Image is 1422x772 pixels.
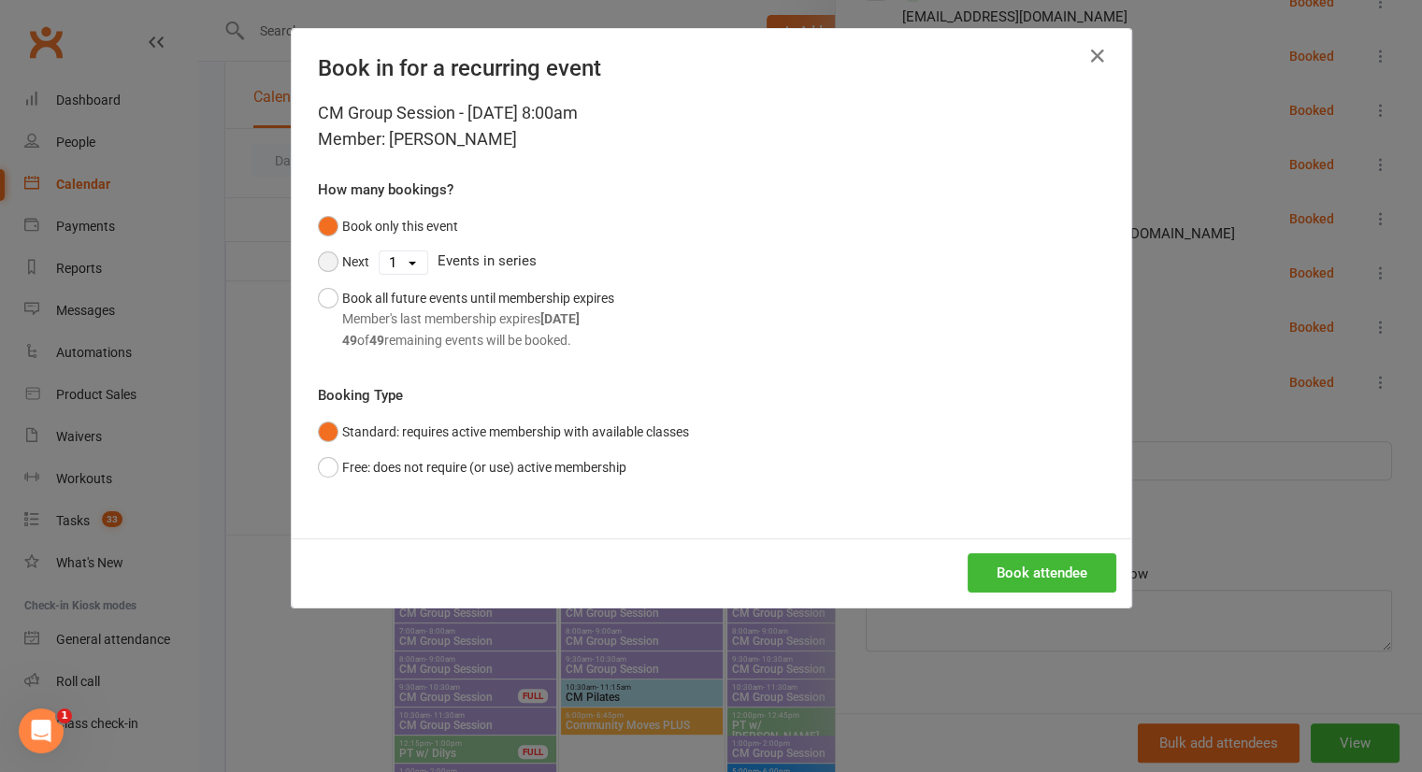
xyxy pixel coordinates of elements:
div: Member's last membership expires [342,308,614,329]
button: Book only this event [318,208,458,244]
button: Book attendee [968,553,1116,593]
strong: 49 [369,333,384,348]
div: Events in series [318,244,1105,279]
button: Next [318,244,369,279]
div: CM Group Session - [DATE] 8:00am Member: [PERSON_NAME] [318,100,1105,152]
label: Booking Type [318,384,403,407]
iframe: Intercom live chat [19,708,64,753]
button: Standard: requires active membership with available classes [318,414,689,450]
strong: 49 [342,333,357,348]
button: Book all future events until membership expiresMember's last membership expires[DATE]49of49remain... [318,280,614,358]
div: Book all future events until membership expires [342,288,614,350]
button: Close [1083,41,1113,71]
label: How many bookings? [318,179,453,201]
button: Free: does not require (or use) active membership [318,450,626,485]
span: 1 [57,708,72,723]
h4: Book in for a recurring event [318,55,1105,81]
div: of remaining events will be booked. [342,330,614,350]
strong: [DATE] [540,311,580,326]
